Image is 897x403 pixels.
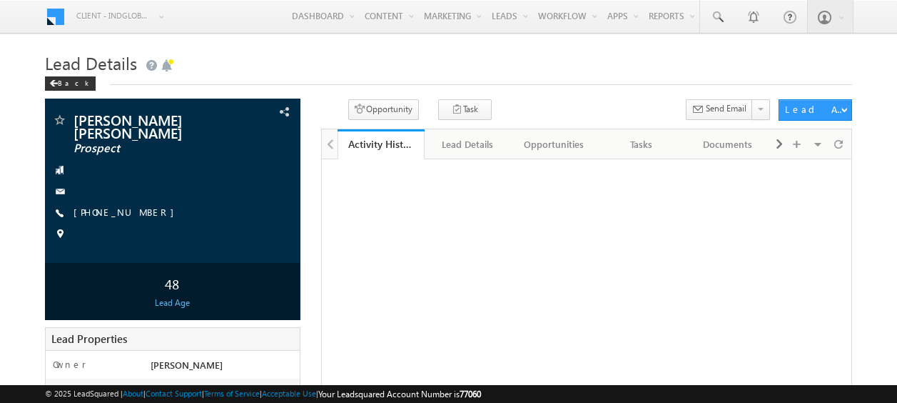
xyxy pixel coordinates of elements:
div: Documents [696,136,759,153]
span: Prospect [74,141,230,156]
div: Activity History [348,137,414,151]
div: Tasks [609,136,672,153]
span: Lead Details [45,51,137,74]
label: Owner [53,358,86,371]
span: 77060 [460,389,481,399]
span: [PERSON_NAME] [151,359,223,371]
div: Lead Age [49,297,296,309]
div: Opportunities [522,136,585,153]
a: Documents [685,129,772,159]
a: Opportunities [511,129,598,159]
span: Client - indglobal1 (77060) [76,9,151,23]
span: © 2025 LeadSquared | | | | | [45,387,481,401]
a: Lead Details [425,129,512,159]
span: [PERSON_NAME] [PERSON_NAME] [74,113,230,139]
div: Back [45,76,96,91]
button: Send Email [686,99,753,120]
a: Back [45,76,103,88]
span: [PHONE_NUMBER] [74,206,181,220]
a: Terms of Service [204,389,260,398]
button: Task [438,99,492,120]
div: 48 [49,270,296,297]
div: Lead Actions [785,103,846,116]
button: Opportunity [348,99,419,120]
div: Lead Details [436,136,499,153]
li: Activity History [338,129,425,158]
button: Lead Actions [779,99,852,121]
span: Send Email [706,102,746,115]
span: Your Leadsquared Account Number is [318,389,481,399]
span: Lead Properties [51,332,127,346]
a: Acceptable Use [262,389,316,398]
a: About [123,389,143,398]
a: Activity History [338,129,425,159]
a: Tasks [598,129,685,159]
a: Contact Support [146,389,202,398]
